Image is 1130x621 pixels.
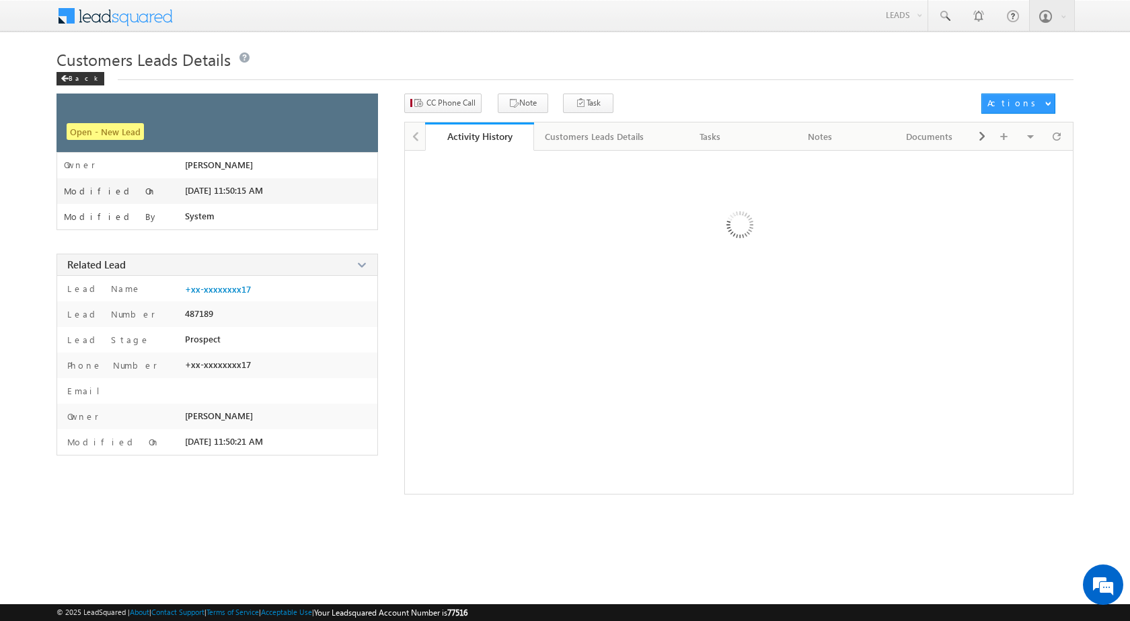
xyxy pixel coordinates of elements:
[981,94,1055,114] button: Actions
[185,211,215,221] span: System
[185,436,263,447] span: [DATE] 11:50:21 AM
[64,308,155,320] label: Lead Number
[64,334,150,346] label: Lead Stage
[64,211,159,222] label: Modified By
[987,97,1041,109] div: Actions
[185,334,221,344] span: Prospect
[667,129,753,145] div: Tasks
[261,608,312,616] a: Acceptable Use
[185,308,213,319] span: 487189
[447,608,467,618] span: 77516
[545,129,644,145] div: Customers Leads Details
[57,606,467,619] span: © 2025 LeadSquared | | | | |
[185,359,251,370] span: +xx-xxxxxxxx17
[498,94,548,113] button: Note
[64,436,160,448] label: Modified On
[206,608,259,616] a: Terms of Service
[67,258,126,271] span: Related Lead
[314,608,467,618] span: Your Leadsquared Account Number is
[776,129,863,145] div: Notes
[64,283,141,295] label: Lead Name
[404,94,482,113] button: CC Phone Call
[64,410,99,423] label: Owner
[563,94,613,113] button: Task
[886,129,973,145] div: Documents
[151,608,204,616] a: Contact Support
[64,385,110,397] label: Email
[64,186,157,196] label: Modified On
[185,284,251,295] a: +xx-xxxxxxxx17
[875,122,985,151] a: Documents
[64,159,96,170] label: Owner
[425,122,535,151] a: Activity History
[669,157,808,297] img: Loading ...
[656,122,765,151] a: Tasks
[435,130,525,143] div: Activity History
[185,159,253,170] span: [PERSON_NAME]
[67,123,144,140] span: Open - New Lead
[534,122,656,151] a: Customers Leads Details
[130,608,149,616] a: About
[57,72,104,85] div: Back
[185,185,263,196] span: [DATE] 11:50:15 AM
[185,410,253,421] span: [PERSON_NAME]
[426,97,476,109] span: CC Phone Call
[765,122,875,151] a: Notes
[57,48,231,70] span: Customers Leads Details
[64,359,157,371] label: Phone Number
